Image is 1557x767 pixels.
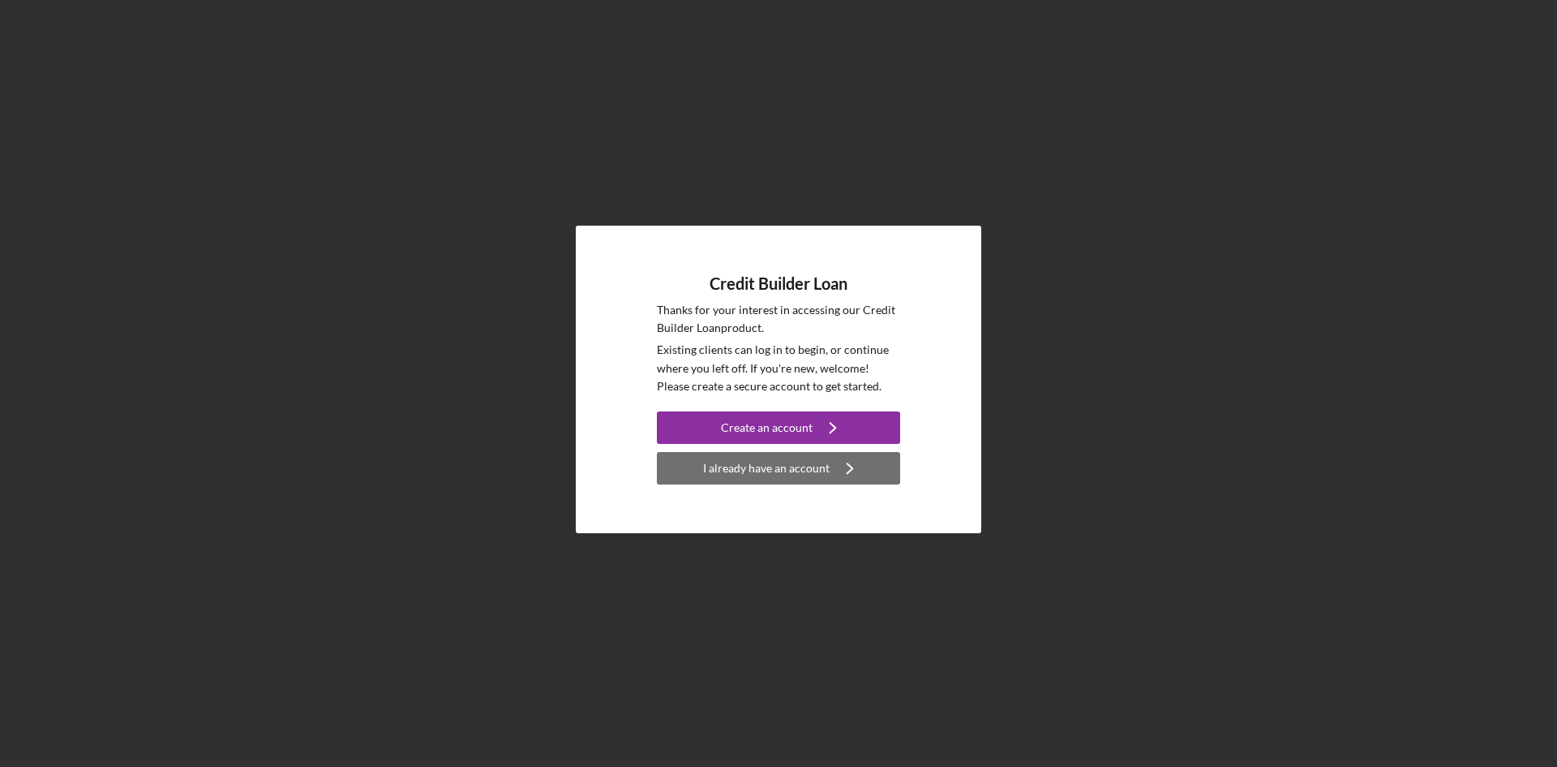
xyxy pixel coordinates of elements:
[657,412,900,444] button: Create an account
[710,274,847,293] h4: Credit Builder Loan
[657,412,900,448] a: Create an account
[657,452,900,485] button: I already have an account
[721,412,813,444] div: Create an account
[703,452,830,485] div: I already have an account
[657,341,900,395] p: Existing clients can log in to begin, or continue where you left off. If you're new, welcome! Ple...
[657,301,900,338] p: Thanks for your interest in accessing our Credit Builder Loan product.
